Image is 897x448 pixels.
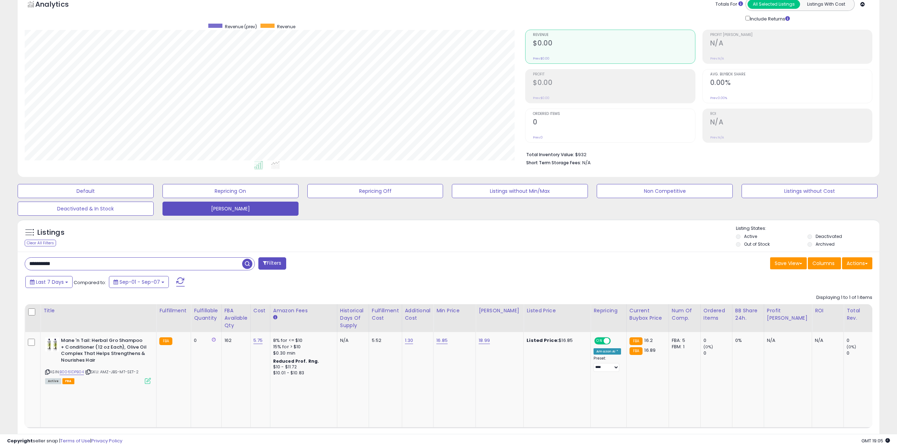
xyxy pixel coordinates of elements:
div: Repricing [594,307,623,314]
small: FBA [629,347,643,355]
label: Out of Stock [744,241,770,247]
div: 5.52 [372,337,397,344]
span: N/A [582,159,591,166]
span: Compared to: [74,279,106,286]
div: FBA: 5 [672,337,695,344]
span: Profit [533,73,695,76]
span: OFF [610,338,621,344]
span: 16.89 [644,347,656,354]
span: Ordered Items [533,112,695,116]
span: Revenue [277,24,295,30]
small: FBA [159,337,172,345]
div: N/A [815,337,838,344]
span: Profit [PERSON_NAME] [710,33,872,37]
a: Terms of Use [60,437,90,444]
b: Listed Price: [527,337,559,344]
div: Displaying 1 to 1 of 1 items [816,294,872,301]
h5: Listings [37,228,64,238]
button: Default [18,184,154,198]
small: Prev: $0.00 [533,96,549,100]
div: Profit [PERSON_NAME] [767,307,809,322]
div: 0 [847,350,875,356]
h2: 0.00% [710,79,872,88]
div: seller snap | | [7,438,122,444]
div: ROI [815,307,841,314]
label: Archived [816,241,835,247]
div: $0.30 min [273,350,332,356]
div: 0 [704,350,732,356]
div: Amazon Fees [273,307,334,314]
div: N/A [767,337,806,344]
span: FBA [62,378,74,384]
div: 0 [847,337,875,344]
small: (0%) [704,344,713,350]
button: Actions [842,257,872,269]
button: Sep-01 - Sep-07 [109,276,169,288]
span: ROI [710,112,872,116]
div: Include Returns [740,14,798,23]
div: Additional Cost [405,307,431,322]
button: [PERSON_NAME] [162,202,299,216]
div: Current Buybox Price [629,307,666,322]
button: Deactivated & In Stock [18,202,154,216]
div: [PERSON_NAME] [479,307,521,314]
small: Prev: 0.00% [710,96,727,100]
b: Short Term Storage Fees: [526,160,581,166]
div: Amazon AI * [594,348,621,355]
span: Revenue (prev) [225,24,257,30]
p: Listing States: [736,225,879,232]
div: Totals For [715,1,743,8]
div: 0 [194,337,216,344]
div: 8% for <= $10 [273,337,332,344]
div: $10.01 - $10.83 [273,370,332,376]
span: Sep-01 - Sep-07 [119,278,160,286]
span: Revenue [533,33,695,37]
div: $10 - $11.72 [273,364,332,370]
button: Filters [258,257,286,270]
div: Fulfillment [159,307,188,314]
div: Ordered Items [704,307,729,322]
span: Avg. Buybox Share [710,73,872,76]
small: Prev: N/A [710,56,724,61]
div: 0 [704,337,732,344]
h2: $0.00 [533,79,695,88]
b: Reduced Prof. Rng. [273,358,319,364]
div: FBM: 1 [672,344,695,350]
div: Fulfillment Cost [372,307,399,322]
span: 2025-09-15 19:05 GMT [861,437,890,444]
a: B0061DPB04 [60,369,84,375]
small: Prev: $0.00 [533,56,549,61]
b: Total Inventory Value: [526,152,574,158]
div: Clear All Filters [25,240,56,246]
div: $16.85 [527,337,585,344]
button: Repricing On [162,184,299,198]
div: 0% [735,337,758,344]
button: Columns [808,257,841,269]
button: Listings without Min/Max [452,184,588,198]
div: 162 [225,337,245,344]
a: Privacy Policy [91,437,122,444]
span: | SKU: AMZ-JBS-MT-SET-2 [85,369,139,375]
button: Save View [770,257,807,269]
div: Fulfillable Quantity [194,307,218,322]
span: All listings currently available for purchase on Amazon [45,378,61,384]
span: Last 7 Days [36,278,64,286]
small: Prev: N/A [710,135,724,140]
h2: 0 [533,118,695,128]
div: ASIN: [45,337,151,383]
div: Listed Price [527,307,588,314]
div: Preset: [594,356,621,372]
div: N/A [340,337,363,344]
div: BB Share 24h. [735,307,761,322]
h2: N/A [710,39,872,49]
div: FBA Available Qty [225,307,247,329]
div: Num of Comp. [672,307,698,322]
div: Title [43,307,153,314]
label: Active [744,233,757,239]
div: Cost [253,307,267,314]
small: FBA [629,337,643,345]
button: Last 7 Days [25,276,73,288]
a: 1.30 [405,337,413,344]
label: Deactivated [816,233,842,239]
div: 15% for > $10 [273,344,332,350]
